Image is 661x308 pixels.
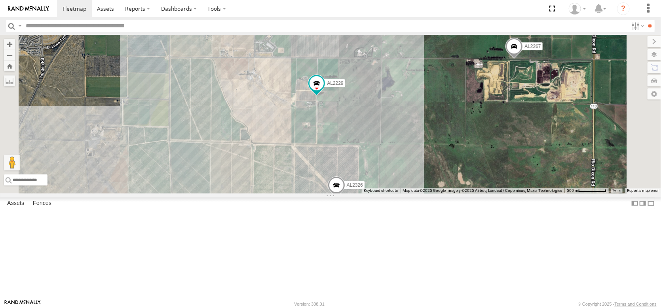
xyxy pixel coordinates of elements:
[615,302,657,306] a: Terms and Conditions
[29,198,55,209] label: Fences
[403,188,562,193] span: Map data ©2025 Google Imagery ©2025 Airbus, Landsat / Copernicus, Maxar Technologies
[617,2,630,15] i: ?
[4,50,15,61] button: Zoom out
[564,188,609,193] button: Map Scale: 500 m per 67 pixels
[17,20,23,32] label: Search Query
[4,61,15,71] button: Zoom Home
[566,3,589,15] div: Dennis Braga
[639,197,647,209] label: Dock Summary Table to the Right
[648,88,661,99] label: Map Settings
[347,183,363,188] span: AL2326
[364,188,398,193] button: Keyboard shortcuts
[8,6,49,11] img: rand-logo.svg
[567,188,578,193] span: 500 m
[629,20,646,32] label: Search Filter Options
[627,188,659,193] a: Report a map error
[294,302,325,306] div: Version: 308.01
[327,80,343,86] span: AL2229
[647,197,655,209] label: Hide Summary Table
[4,155,20,170] button: Drag Pegman onto the map to open Street View
[4,39,15,50] button: Zoom in
[578,302,657,306] div: © Copyright 2025 -
[613,189,621,192] a: Terms (opens in new tab)
[3,198,28,209] label: Assets
[4,300,41,308] a: Visit our Website
[631,197,639,209] label: Dock Summary Table to the Left
[524,44,541,49] span: AL2267
[4,75,15,86] label: Measure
